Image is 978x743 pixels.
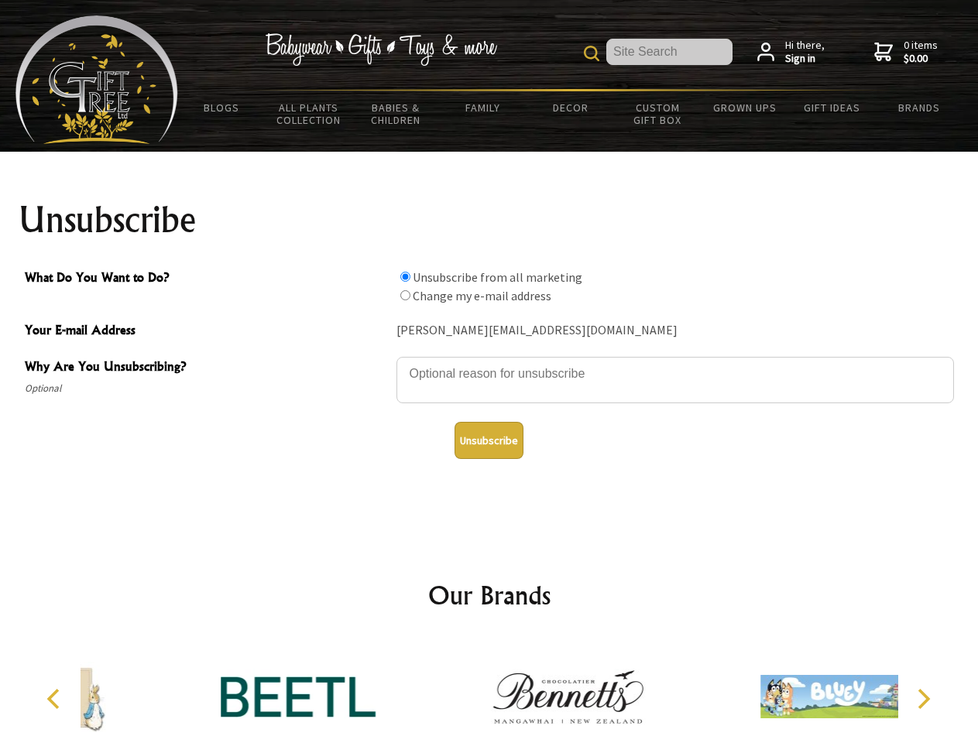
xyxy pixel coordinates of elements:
[606,39,733,65] input: Site Search
[874,39,938,66] a: 0 items$0.00
[25,320,389,343] span: Your E-mail Address
[31,577,948,614] h2: Our Brands
[352,91,440,136] a: Babies & Children
[788,91,876,124] a: Gift Ideas
[396,319,954,343] div: [PERSON_NAME][EMAIL_ADDRESS][DOMAIN_NAME]
[400,290,410,300] input: What Do You Want to Do?
[266,91,353,136] a: All Plants Collection
[25,379,389,398] span: Optional
[440,91,527,124] a: Family
[701,91,788,124] a: Grown Ups
[904,38,938,66] span: 0 items
[455,422,523,459] button: Unsubscribe
[400,272,410,282] input: What Do You Want to Do?
[396,357,954,403] textarea: Why Are You Unsubscribing?
[19,201,960,238] h1: Unsubscribe
[757,39,825,66] a: Hi there,Sign in
[178,91,266,124] a: BLOGS
[584,46,599,61] img: product search
[906,682,940,716] button: Next
[527,91,614,124] a: Decor
[876,91,963,124] a: Brands
[614,91,702,136] a: Custom Gift Box
[265,33,497,66] img: Babywear - Gifts - Toys & more
[15,15,178,144] img: Babyware - Gifts - Toys and more...
[904,52,938,66] strong: $0.00
[25,268,389,290] span: What Do You Want to Do?
[25,357,389,379] span: Why Are You Unsubscribing?
[413,269,582,285] label: Unsubscribe from all marketing
[413,288,551,303] label: Change my e-mail address
[39,682,73,716] button: Previous
[785,39,825,66] span: Hi there,
[785,52,825,66] strong: Sign in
